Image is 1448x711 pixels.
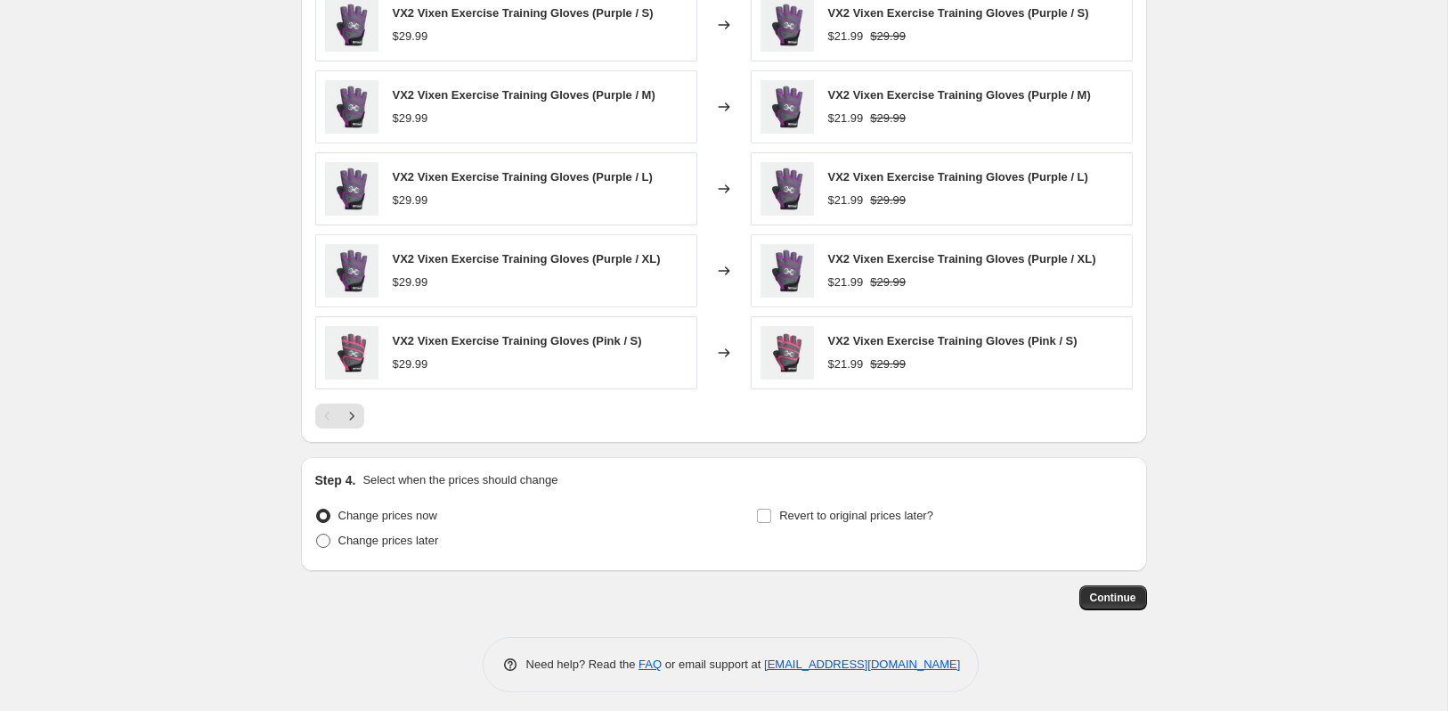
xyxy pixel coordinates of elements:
span: $29.99 [393,357,428,371]
span: $29.99 [393,29,428,43]
span: Need help? Read the [526,658,639,671]
img: ArmaplusFocusMitts_77_80x.png [761,162,814,216]
span: $29.99 [870,193,906,207]
span: $29.99 [393,193,428,207]
nav: Pagination [315,404,364,429]
span: VX2 Vixen Exercise Training Gloves (Purple / L) [393,170,653,184]
h2: Step 4. [315,471,356,489]
span: VX2 Vixen Exercise Training Gloves (Purple / L) [828,170,1088,184]
img: ArmaplusFocusMitts_77_80x.png [325,162,378,216]
span: Revert to original prices later? [779,509,933,522]
a: [EMAIL_ADDRESS][DOMAIN_NAME] [764,658,960,671]
span: VX2 Vixen Exercise Training Gloves (Pink / S) [828,334,1078,347]
span: or email support at [662,658,764,671]
span: VX2 Vixen Exercise Training Gloves (Purple / M) [828,88,1091,102]
span: Change prices now [338,509,437,522]
a: FAQ [639,658,662,671]
span: Change prices later [338,534,439,547]
span: $29.99 [870,357,906,371]
img: ArmaplusFocusMitts_77_80x.png [325,244,378,298]
span: $29.99 [393,111,428,125]
span: VX2 Vixen Exercise Training Gloves (Pink / S) [393,334,642,347]
img: ArmaplusFocusMitts_77_80x.png [325,80,378,134]
span: VX2 Vixen Exercise Training Gloves (Purple / S) [393,6,654,20]
button: Next [339,404,364,429]
span: $29.99 [870,275,906,289]
span: $21.99 [828,29,864,43]
img: ArmaplusFocusMitts_75_80x.png [325,326,378,380]
span: $29.99 [870,111,906,125]
span: $21.99 [828,111,864,125]
img: ArmaplusFocusMitts_77_80x.png [761,80,814,134]
span: VX2 Vixen Exercise Training Gloves (Purple / XL) [393,252,661,266]
span: VX2 Vixen Exercise Training Gloves (Purple / S) [828,6,1089,20]
span: VX2 Vixen Exercise Training Gloves (Purple / M) [393,88,655,102]
span: VX2 Vixen Exercise Training Gloves (Purple / XL) [828,252,1096,266]
button: Continue [1079,585,1147,610]
p: Select when the prices should change [362,471,557,489]
span: $21.99 [828,275,864,289]
span: $21.99 [828,357,864,371]
span: $21.99 [828,193,864,207]
span: $29.99 [870,29,906,43]
img: ArmaplusFocusMitts_75_80x.png [761,326,814,380]
span: Continue [1090,591,1136,605]
span: $29.99 [393,275,428,289]
img: ArmaplusFocusMitts_77_80x.png [761,244,814,298]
